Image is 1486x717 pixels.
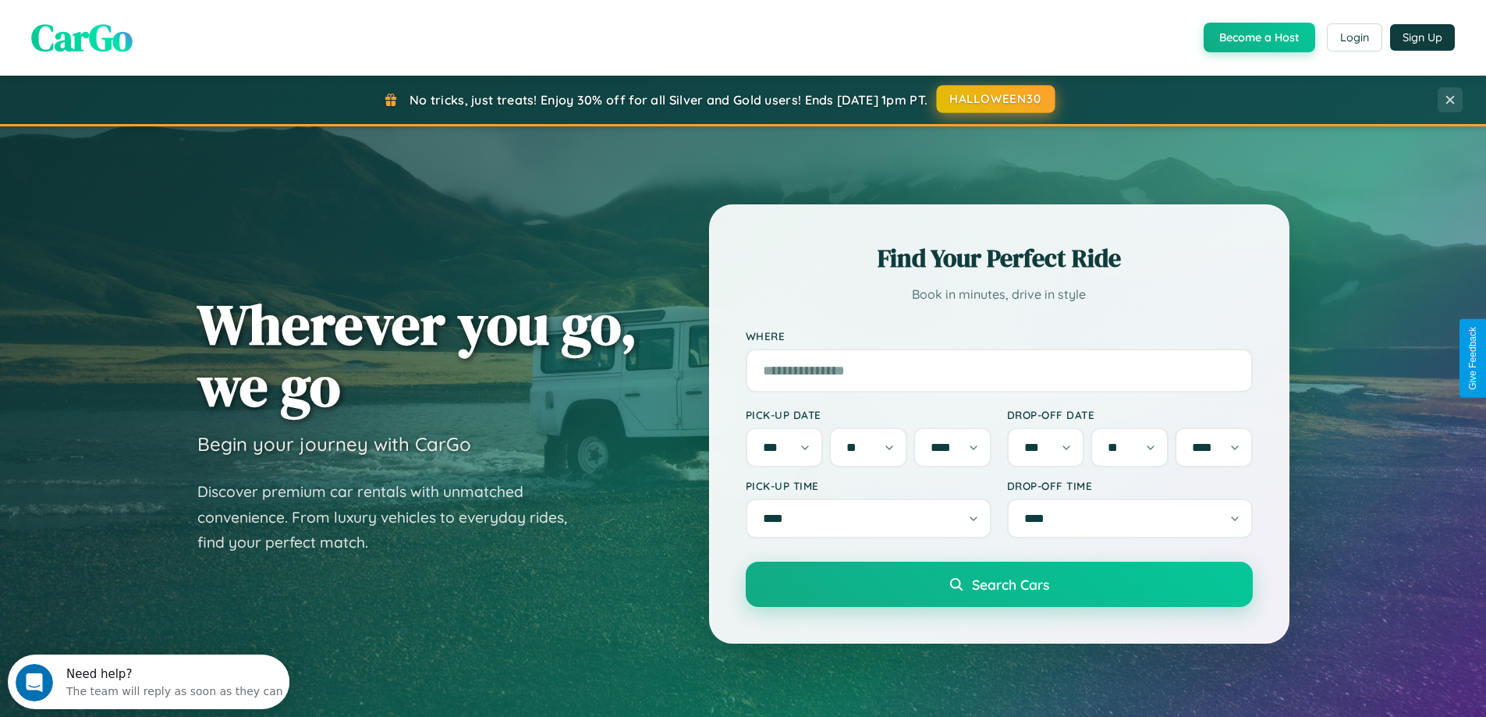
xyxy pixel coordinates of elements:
[6,6,290,49] div: Open Intercom Messenger
[746,408,991,421] label: Pick-up Date
[197,479,587,555] p: Discover premium car rentals with unmatched convenience. From luxury vehicles to everyday rides, ...
[746,562,1253,607] button: Search Cars
[1390,24,1455,51] button: Sign Up
[59,26,275,42] div: The team will reply as soon as they can
[937,85,1055,113] button: HALLOWEEN30
[1467,327,1478,390] div: Give Feedback
[31,12,133,63] span: CarGo
[1007,479,1253,492] label: Drop-off Time
[8,655,289,709] iframe: Intercom live chat discovery launcher
[410,92,927,108] span: No tricks, just treats! Enjoy 30% off for all Silver and Gold users! Ends [DATE] 1pm PT.
[16,664,53,701] iframe: Intercom live chat
[746,329,1253,343] label: Where
[197,293,637,417] h1: Wherever you go, we go
[746,241,1253,275] h2: Find Your Perfect Ride
[746,283,1253,306] p: Book in minutes, drive in style
[972,576,1049,593] span: Search Cars
[1007,408,1253,421] label: Drop-off Date
[1204,23,1315,52] button: Become a Host
[59,13,275,26] div: Need help?
[197,432,471,456] h3: Begin your journey with CarGo
[746,479,991,492] label: Pick-up Time
[1327,23,1382,51] button: Login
